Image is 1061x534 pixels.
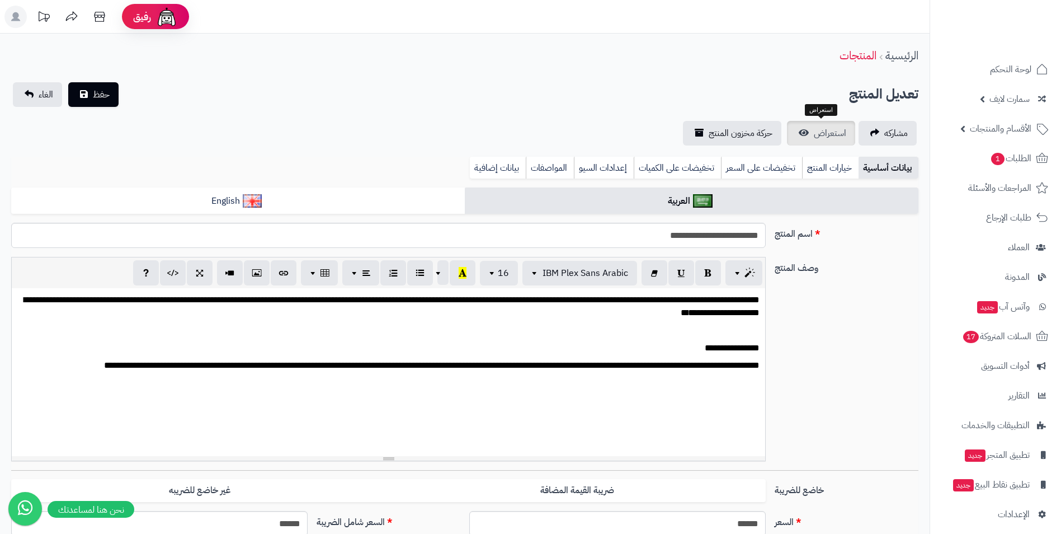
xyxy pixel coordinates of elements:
a: تطبيق نقاط البيعجديد [937,471,1054,498]
a: الرئيسية [885,47,918,64]
div: استعراض [805,104,837,116]
span: مشاركه [884,127,908,140]
span: حركة مخزون المنتج [709,127,772,140]
span: حفظ [93,88,110,101]
a: المواصفات [526,157,574,179]
a: الإعدادات [937,501,1054,528]
span: 1 [991,153,1005,165]
span: 17 [963,331,979,343]
a: المنتجات [840,47,876,64]
a: تحديثات المنصة [30,6,58,31]
a: حركة مخزون المنتج [683,121,781,146]
img: English [243,194,262,208]
a: السلات المتروكة17 [937,323,1054,350]
span: التقارير [1008,388,1030,404]
a: تطبيق المتجرجديد [937,442,1054,469]
label: السعر [770,511,923,529]
a: وآتس آبجديد [937,293,1054,320]
span: أدوات التسويق [981,358,1030,374]
label: السعر شامل الضريبة [312,511,465,529]
img: العربية [693,194,713,208]
span: الغاء [39,88,53,101]
span: رفيق [133,10,151,24]
a: تخفيضات على الكميات [634,157,721,179]
a: English [11,188,465,215]
a: المدونة [937,264,1054,291]
a: العربية [465,188,918,215]
h2: تعديل المنتج [849,83,918,106]
span: العملاء [1008,240,1030,255]
span: تطبيق نقاط البيع [952,477,1030,493]
span: المراجعات والأسئلة [968,180,1031,196]
label: غير خاضع للضريبه [11,479,388,502]
span: الأقسام والمنتجات [970,121,1031,137]
a: التطبيقات والخدمات [937,412,1054,439]
span: الطلبات [990,151,1031,166]
label: اسم المنتج [770,223,923,241]
span: جديد [977,301,998,313]
a: الغاء [13,82,62,107]
a: استعراض [787,121,855,146]
button: IBM Plex Sans Arabic [522,261,637,285]
span: وآتس آب [976,299,1030,315]
span: التطبيقات والخدمات [961,418,1030,433]
button: حفظ [68,82,119,107]
a: العملاء [937,234,1054,261]
span: 16 [498,266,509,280]
a: التقارير [937,382,1054,409]
span: IBM Plex Sans Arabic [543,266,628,280]
span: جديد [965,449,985,462]
a: أدوات التسويق [937,353,1054,380]
a: طلبات الإرجاع [937,204,1054,231]
a: الطلبات1 [937,145,1054,172]
span: طلبات الإرجاع [986,210,1031,226]
span: الإعدادات [998,507,1030,522]
span: استعراض [814,127,846,140]
span: لوحة التحكم [990,62,1031,77]
a: تخفيضات على السعر [721,157,802,179]
span: المدونة [1005,269,1030,285]
a: المراجعات والأسئلة [937,175,1054,202]
a: لوحة التحكم [937,56,1054,83]
label: خاضع للضريبة [770,479,923,497]
a: مشاركه [859,121,917,146]
span: جديد [953,479,974,491]
img: ai-face.png [155,6,178,28]
a: خيارات المنتج [802,157,859,179]
a: بيانات إضافية [470,157,526,179]
a: إعدادات السيو [574,157,634,179]
span: تطبيق المتجر [964,447,1030,463]
span: سمارت لايف [989,91,1030,107]
a: بيانات أساسية [859,157,918,179]
span: السلات المتروكة [962,329,1031,344]
label: وصف المنتج [770,257,923,275]
button: 16 [480,261,518,285]
label: ضريبة القيمة المضافة [389,479,766,502]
